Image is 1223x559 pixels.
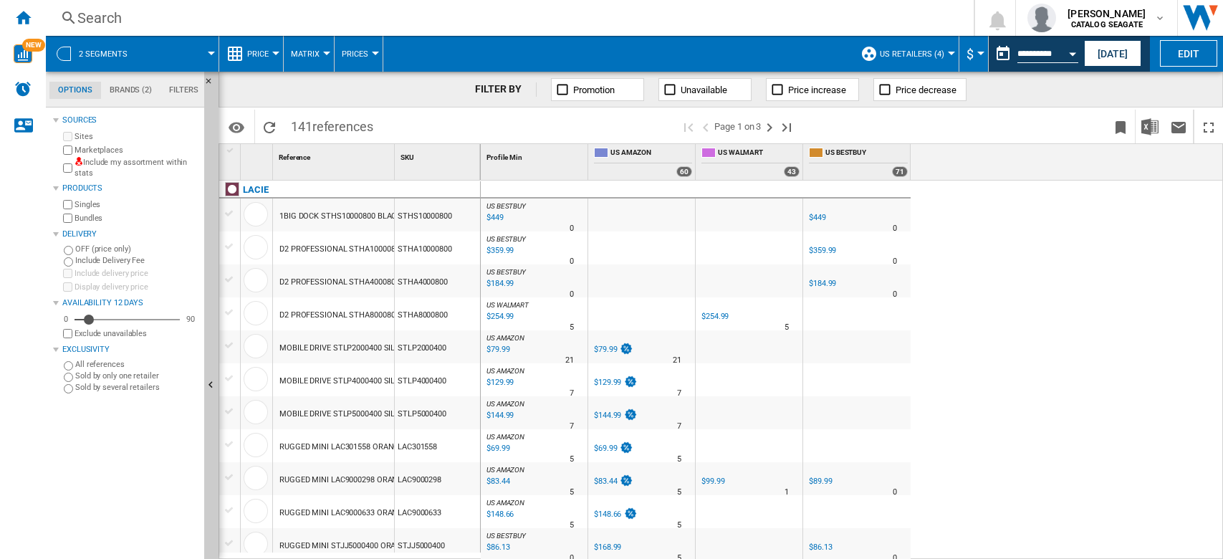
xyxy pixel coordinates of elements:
[784,166,800,177] div: 43 offers sold by US WALMART
[809,213,826,222] div: $449
[893,485,897,500] div: Delivery Time : 0 day
[64,384,73,393] input: Sold by several retailers
[623,376,638,388] img: promotionV3.png
[395,330,480,363] div: STLP2000400
[807,211,826,225] div: $449
[594,543,621,552] div: $168.99
[825,148,908,160] span: US BESTBUY
[570,221,574,236] div: Delivery Time : 0 day
[226,36,276,72] div: Price
[570,254,574,269] div: Delivery Time : 0 day
[623,507,638,520] img: promotionV3.png
[619,441,633,454] img: promotionV3.png
[623,408,638,421] img: promotionV3.png
[699,474,724,489] div: $99.99
[592,408,638,423] div: $144.99
[570,287,574,302] div: Delivery Time : 0 day
[594,345,617,354] div: $79.99
[807,474,832,489] div: $89.99
[75,244,198,254] label: OFF (price only)
[807,244,836,258] div: $359.99
[718,148,800,160] span: US WALMART
[785,485,789,500] div: Delivery Time : 1 day
[809,246,836,255] div: $359.99
[486,301,529,309] span: US WALMART
[592,474,633,489] div: $83.44
[75,359,198,370] label: All references
[893,254,897,269] div: Delivery Time : 0 day
[677,386,681,401] div: Delivery Time : 7 days
[64,361,73,371] input: All references
[570,320,574,335] div: Delivery Time : 5 days
[486,433,524,441] span: US AMAZON
[676,166,692,177] div: 60 offers sold by US AMAZON
[395,264,480,297] div: STHA4000800
[64,246,73,255] input: OFF (price only)
[486,499,524,507] span: US AMAZON
[53,36,211,72] div: 2 segments
[279,153,310,161] span: Reference
[714,110,761,143] span: Page 1 on 3
[592,376,638,390] div: $129.99
[183,314,198,325] div: 90
[486,334,524,342] span: US AMAZON
[14,44,32,63] img: wise-card.svg
[893,287,897,302] div: Delivery Time : 0 day
[291,36,327,72] button: Matrix
[63,159,72,177] input: Include my assortment within stats
[989,39,1017,68] button: md-calendar
[395,495,480,528] div: LAC9000633
[75,312,180,327] md-slider: Availability
[967,36,981,72] div: $
[395,297,480,330] div: STHA8000800
[475,82,536,97] div: FILTER BY
[284,110,380,140] span: 141
[484,408,514,423] div: Last updated : Monday, 6 October 2025 08:00
[75,328,198,339] label: Exclude unavailables
[565,353,574,368] div: Delivery Time : 21 days
[62,115,198,126] div: Sources
[279,431,420,464] div: RUGGED MINI LAC301558 ORANGE 1TB
[809,543,832,552] div: $86.13
[63,329,72,338] input: Display delivery price
[673,353,681,368] div: Delivery Time : 21 days
[63,269,72,278] input: Include delivery price
[809,477,832,486] div: $89.99
[860,36,951,72] div: US retailers (4)
[484,441,509,456] div: Last updated : Monday, 6 October 2025 08:00
[594,378,621,387] div: $129.99
[62,229,198,240] div: Delivery
[75,145,198,156] label: Marketplaces
[395,231,480,264] div: STHA10000800
[677,518,681,532] div: Delivery Time : 5 days
[60,314,72,325] div: 0
[62,183,198,194] div: Products
[247,49,269,59] span: Price
[244,144,272,166] div: Sort None
[486,400,524,408] span: US AMAZON
[681,85,727,95] span: Unavailable
[279,398,425,431] div: MOBILE DRIVE STLP5000400 SILVER 5TB
[255,110,284,143] button: Reload
[1084,40,1141,67] button: [DATE]
[75,157,83,166] img: mysite-not-bg-18x18.png
[697,110,714,143] button: >Previous page
[342,36,375,72] button: Prices
[79,36,142,72] button: 2 segments
[342,49,368,59] span: Prices
[592,507,638,522] div: $148.66
[279,233,450,266] div: D2 PROFESSIONAL STHA10000800 BLACK 10TB
[279,365,425,398] div: MOBILE DRIVE STLP4000400 SILVER 4TB
[592,540,621,555] div: $168.99
[484,343,509,357] div: Last updated : Monday, 6 October 2025 08:00
[484,474,509,489] div: Last updated : Monday, 6 October 2025 08:00
[77,8,936,28] div: Search
[892,166,908,177] div: 71 offers sold by US BESTBUY
[484,277,514,291] div: Last updated : Monday, 6 October 2025 08:00
[486,268,526,276] span: US BESTBUY
[680,110,697,143] button: First page
[64,257,73,267] input: Include Delivery Fee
